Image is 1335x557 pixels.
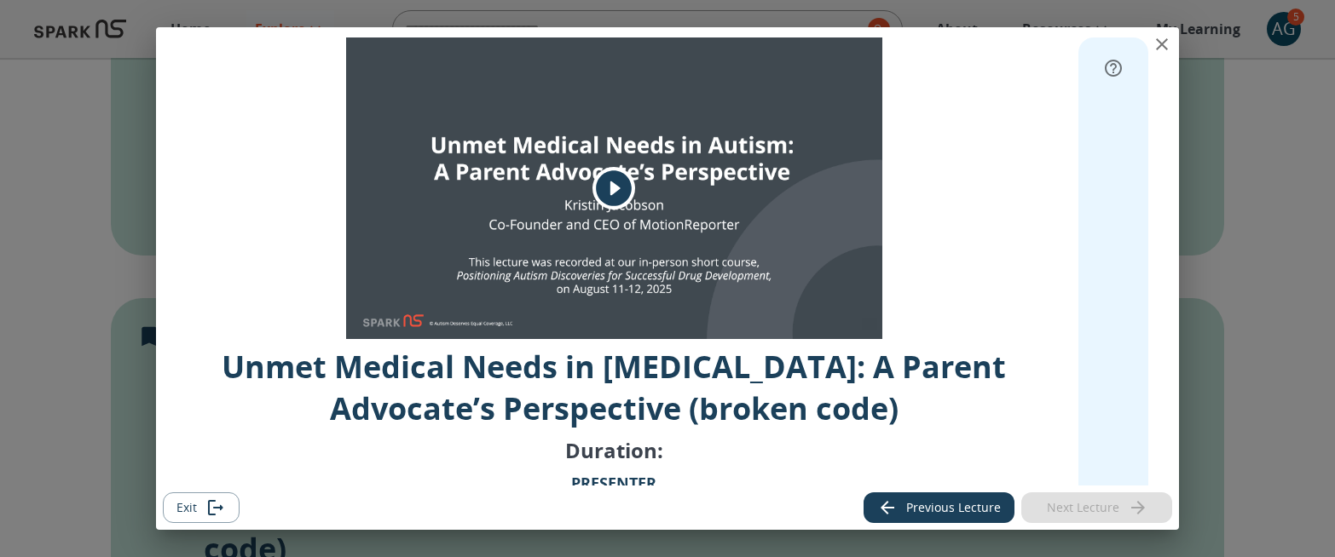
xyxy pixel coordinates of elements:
[1145,27,1179,61] button: close
[163,492,240,524] button: Exit
[588,163,639,214] button: play
[166,37,1061,339] div: Image Cover
[166,346,1061,429] p: Unmet Medical Needs in [MEDICAL_DATA]: A Parent Advocate’s Perspective (broken code)
[1099,54,1128,83] button: expand
[864,492,1014,524] button: Previous lecture
[571,473,656,493] b: PRESENTER
[565,436,663,464] p: Duration:
[554,471,674,519] p: [PERSON_NAME]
